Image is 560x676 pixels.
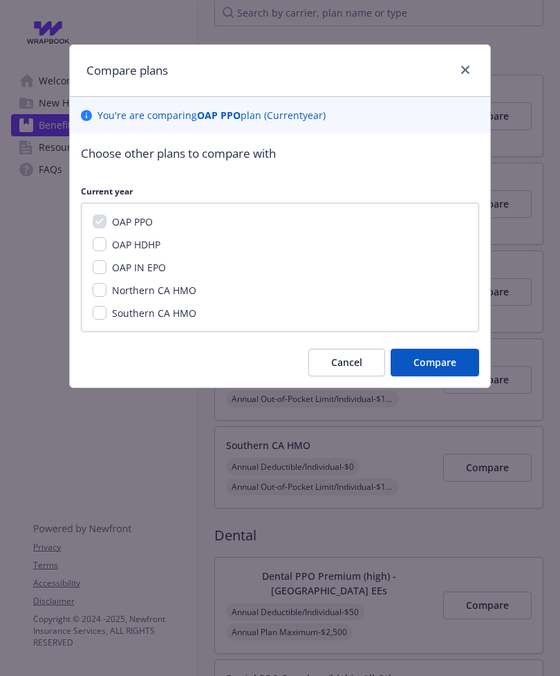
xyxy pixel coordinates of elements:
[308,349,385,376] button: Cancel
[112,238,160,251] span: OAP HDHP
[457,62,474,78] a: close
[112,307,196,320] span: Southern CA HMO
[391,349,479,376] button: Compare
[413,356,456,369] span: Compare
[331,356,362,369] span: Cancel
[97,108,326,122] p: You ' re are comparing plan ( Current year)
[81,185,479,197] p: Current year
[112,284,196,297] span: Northern CA HMO
[86,62,168,80] h1: Compare plans
[81,145,479,163] p: Choose other plans to compare with
[197,109,241,122] b: OAP PPO
[112,215,153,228] span: OAP PPO
[112,261,166,274] span: OAP IN EPO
